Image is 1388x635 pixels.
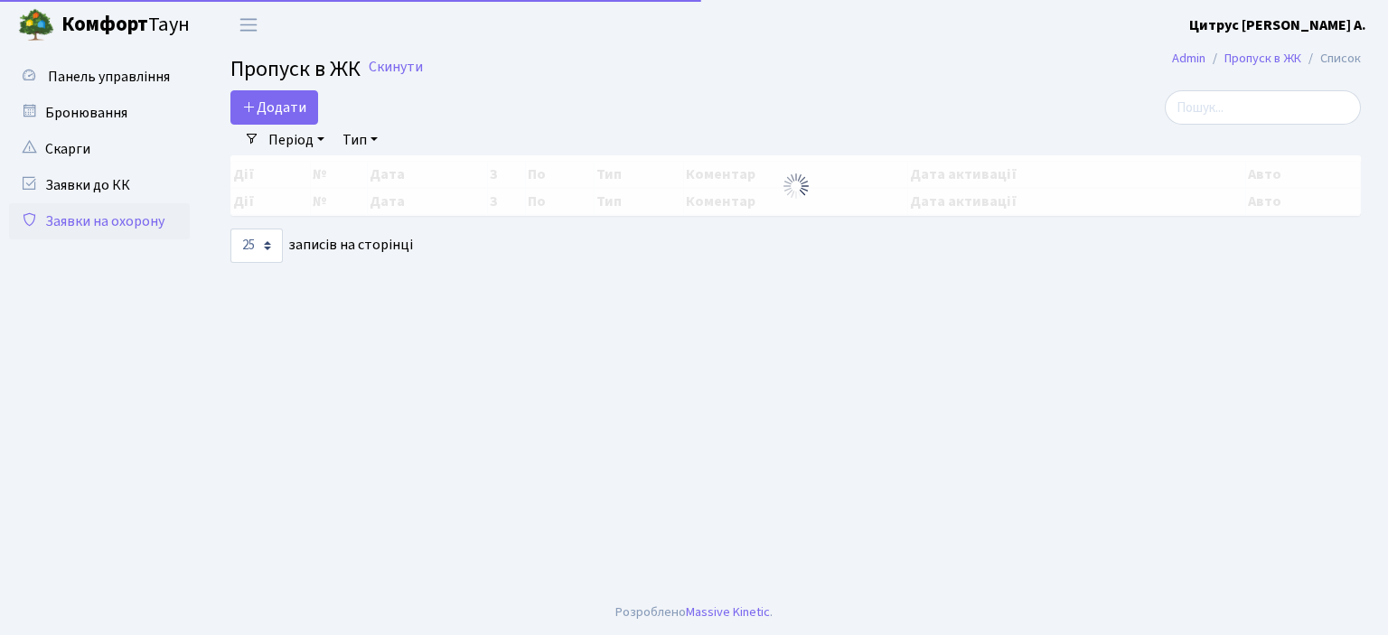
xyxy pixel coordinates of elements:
[335,125,385,155] a: Тип
[261,125,332,155] a: Період
[1301,49,1361,69] li: Список
[230,90,318,125] a: Додати
[9,203,190,239] a: Заявки на охорону
[9,131,190,167] a: Скарги
[48,67,170,87] span: Панель управління
[9,167,190,203] a: Заявки до КК
[686,602,770,621] a: Massive Kinetic
[782,172,811,201] img: Обробка...
[1224,49,1301,68] a: Пропуск в ЖК
[9,59,190,95] a: Панель управління
[230,53,361,85] span: Пропуск в ЖК
[1189,14,1366,36] a: Цитрус [PERSON_NAME] А.
[230,229,413,263] label: записів на сторінці
[1172,49,1205,68] a: Admin
[1145,40,1388,78] nav: breadcrumb
[61,10,148,39] b: Комфорт
[1189,15,1366,35] b: Цитрус [PERSON_NAME] А.
[18,7,54,43] img: logo.png
[242,98,306,117] span: Додати
[1165,90,1361,125] input: Пошук...
[9,95,190,131] a: Бронювання
[369,59,423,76] a: Скинути
[61,10,190,41] span: Таун
[226,10,271,40] button: Переключити навігацію
[230,229,283,263] select: записів на сторінці
[615,602,773,622] div: Розроблено .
